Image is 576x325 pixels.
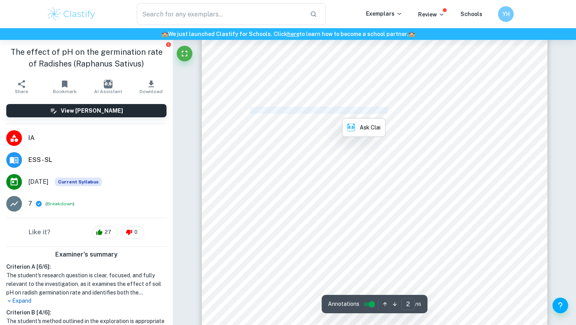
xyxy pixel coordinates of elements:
[87,76,130,98] button: AI Assistant
[28,177,49,187] span: [DATE]
[92,226,118,239] div: 27
[347,124,355,131] img: clai.png
[250,158,505,165] span: Hypothesis: ........................................................................................
[360,123,380,132] p: Ask Clai
[6,262,167,271] h6: Criterion A [ 6 / 6 ]:
[259,278,263,284] span: e
[250,210,505,216] span: Controlled Variables: ..............................................................................
[247,278,249,284] span: .
[130,228,142,236] span: 0
[256,176,330,182] span: Variables And Methodology
[6,308,167,317] h6: Criterion B [ 4 / 6 ]:
[243,75,277,84] span: Contents
[250,107,386,113] span: Background Information and Environmental Context
[287,31,299,37] a: here
[552,298,568,313] button: Help and Feedback
[161,31,168,37] span: 🏫
[250,227,279,233] span: Apparatus:
[418,10,445,19] p: Review
[55,178,102,186] span: Current Syllabus
[6,271,167,297] h1: The student's research question is clear, focused, and fully relevant to the investigation, as it...
[250,312,498,318] span: Evaluation in context of environmental issue .......................................................
[243,295,248,302] span: 5.
[386,107,505,113] span: ........................................................................ 3
[94,89,122,94] span: AI Assistant
[6,46,167,70] h1: The effect of pH on the germination rate of Radishes (Raphanus Sativus)
[250,261,505,267] span: Method: ............................................................................................
[43,76,86,98] button: Bookmark
[366,9,402,18] p: Exemplars
[256,124,505,131] span: Research Question and Hypothesis ...................................................................
[243,176,248,182] span: 3.
[330,176,505,182] span: .................................................................................................. 4
[15,89,28,94] span: Share
[262,278,265,284] span: s
[130,76,173,98] button: Download
[275,278,505,284] span: ....................................................................................................
[45,200,74,208] span: ( )
[61,106,123,115] h6: View [PERSON_NAME]
[243,278,247,284] span: 4
[342,119,385,136] button: Ask Clai
[3,250,170,259] h6: Examiner's summary
[498,6,514,22] button: YH
[256,90,505,97] span: Introduction .......................................................................................
[271,278,274,284] span: s
[408,31,415,37] span: 🏫
[28,155,167,165] span: ESS - SL
[328,300,359,308] span: Annotations
[499,312,506,318] span: 11
[250,193,505,199] span: Independent and Dependent Variables:................................................................
[250,141,505,147] span: Research Question: .................................................................................
[53,89,77,94] span: Bookmark
[165,41,171,47] button: Report issue
[243,124,248,131] span: 2.
[104,80,112,88] img: AI Assistant
[502,10,511,18] h6: YH
[2,30,574,38] h6: We just launched Clastify for Schools. Click to learn how to become a school partner.
[243,90,248,97] span: 1.
[28,199,32,208] p: 7
[139,89,163,94] span: Download
[47,6,96,22] img: Clastify logo
[55,178,102,186] div: This exemplar is based on the current syllabus. Feel free to refer to it for inspiration/ideas wh...
[122,226,144,239] div: 0
[29,228,51,237] h6: Like it?
[6,104,167,117] button: View [PERSON_NAME]
[6,297,167,305] p: Expand
[264,278,271,284] span: ult
[460,11,482,17] a: Schools
[28,133,167,143] span: IA
[47,200,73,207] button: Breakdown
[279,227,505,233] span: ....................................................................................................
[250,244,505,250] span: Risk Assessment/Ethical Consideration ..............................................................
[177,46,192,61] button: Fullscreen
[415,301,421,308] span: / 16
[255,278,260,284] span: R
[256,295,505,302] span: Conclusion..........................................................................................
[137,3,304,25] input: Search for any exemplars...
[100,228,116,236] span: 27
